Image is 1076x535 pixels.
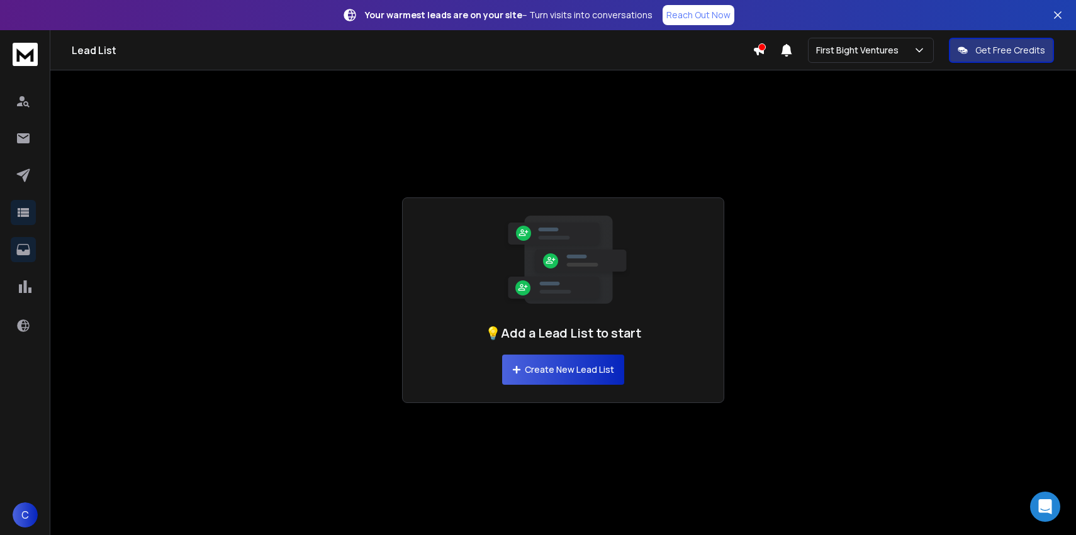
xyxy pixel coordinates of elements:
[13,43,38,66] img: logo
[816,44,904,57] p: First Bight Ventures
[13,502,38,527] button: C
[72,43,753,58] h1: Lead List
[975,44,1045,57] p: Get Free Credits
[502,355,624,385] button: Create New Lead List
[949,38,1054,63] button: Get Free Credits
[365,9,522,21] strong: Your warmest leads are on your site
[485,324,641,342] h1: 💡Add a Lead List to start
[663,5,734,25] a: Reach Out Now
[1030,492,1060,522] div: Open Intercom Messenger
[365,9,653,21] p: – Turn visits into conversations
[666,9,731,21] p: Reach Out Now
